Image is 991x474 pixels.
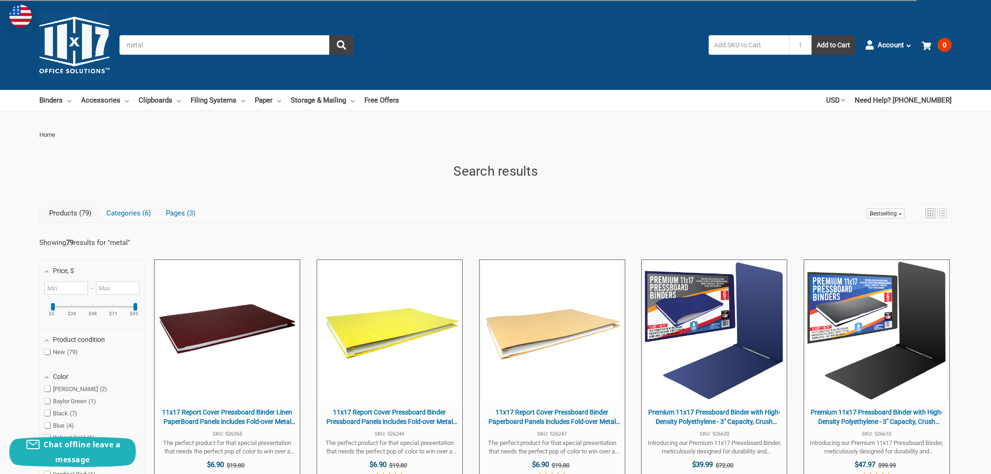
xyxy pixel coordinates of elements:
a: Storage & Mailing [291,90,355,111]
span: Price [53,267,74,274]
span: $47.97 [855,460,875,469]
span: SKU: 526247 [484,431,620,437]
span: , $ [67,267,74,274]
span: Baylor Green [44,398,96,405]
span: Bobcat Gold [44,434,95,442]
h1: Search results [39,162,952,181]
a: Filing Systems [191,90,245,111]
span: $19.80 [389,462,407,469]
span: 2 [100,385,107,393]
span: $6.90 [532,460,549,469]
span: 11x17 Report Cover Pressboard Binder Pressboard Panels includes Fold-over Metal Fastener | Bobcat... [322,408,458,426]
span: Premium 11x17 Pressboard Binder with High-Density Polyethylene - 3" Capacity, Crush Finish Exteri... [809,408,945,426]
span: 79 [77,209,91,217]
div: Showing results for " " [39,238,152,247]
img: 11x17.com [39,10,110,80]
span: Black [44,410,77,417]
span: 4 [67,422,74,429]
span: The perfect product for that special presentation that needs the perfect pop of color to win over... [484,439,620,456]
a: View list mode [937,208,947,218]
a: Accessories [81,90,129,111]
span: [PERSON_NAME] [44,385,107,393]
b: 79 [66,238,74,247]
span: SKU: 526610 [809,431,945,437]
span: $39.99 [692,460,713,469]
ins: $3 [42,311,61,316]
a: Binders [39,90,71,111]
a: Need Help? [PHONE_NUMBER] [855,90,952,111]
span: Chat offline leave a message [44,439,120,465]
span: 3 [185,209,195,217]
ins: $26 [62,311,82,316]
a: Paper [255,90,281,111]
a: Free Offers [364,90,399,111]
a: View Products Tab [42,207,98,220]
ins: $71 [104,311,123,316]
button: Add to Cart [812,35,855,55]
a: Sort options [866,208,905,219]
input: Add SKU to Cart [709,35,789,55]
input: Maximum value [96,281,140,295]
span: $19.80 [552,462,569,469]
a: View Pages Tab [159,207,202,220]
ins: $48 [83,311,103,316]
span: The perfect product for that special presentation that needs the perfect pop of color to win over... [159,439,295,456]
a: metal [110,238,128,247]
span: SKU: 526244 [322,431,458,437]
img: duty and tax information for United States [9,5,32,27]
button: Chat offline leave a message [9,437,136,467]
span: Product condition [53,336,105,343]
a: USD [826,90,845,111]
a: Account [865,33,912,57]
a: 0 [922,33,952,57]
a: View grid mode [925,208,935,218]
span: Blue [44,422,74,430]
span: Bestselling [870,210,897,217]
span: SKU: 526265 [159,431,295,437]
span: Color [53,373,68,380]
a: Clipboards [139,90,181,111]
span: Home [39,131,55,138]
span: Account [878,40,904,51]
span: $19.80 [227,462,244,469]
span: Premium 11x17 Pressboard Binder with High-Density Polyethylene - 3" Capacity, Crush Finish Exteri... [646,408,782,426]
span: $6.90 [207,460,224,469]
span: Introducing our Premium 11x17 Pressboard Binder, meticulously designed for durability and functio... [809,439,945,456]
span: 1 [89,398,96,405]
span: 11x17 Report Cover Pressboard Binder Linen PaperBoard Panels includes Fold-over Metal Fastener Ag... [159,408,295,426]
span: The perfect product for that special presentation that needs the perfect pop of color to win over... [322,439,458,456]
input: Search by keyword, brand or SKU [119,35,354,55]
span: 0 [938,38,952,52]
span: 7 [70,410,77,417]
span: SKU: 526620 [646,431,782,437]
ins: $93 [124,311,144,316]
span: – [88,285,96,292]
span: $6.90 [370,460,386,469]
span: 6 [141,209,151,217]
input: Minimum value [44,281,88,295]
span: 11x17 Report Cover Pressboard Binder Paperboard Panels includes Fold-over Metal Fastener | [PERSO... [484,408,620,426]
span: $72.00 [716,462,733,469]
a: View Categories Tab [99,207,158,220]
span: Introducing our Premium 11x17 Pressboard Binder, meticulously designed for durability and functio... [646,439,782,456]
span: 79 [67,348,78,355]
span: 1 [87,434,95,441]
span: $99.99 [878,462,896,469]
span: New [44,348,78,356]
